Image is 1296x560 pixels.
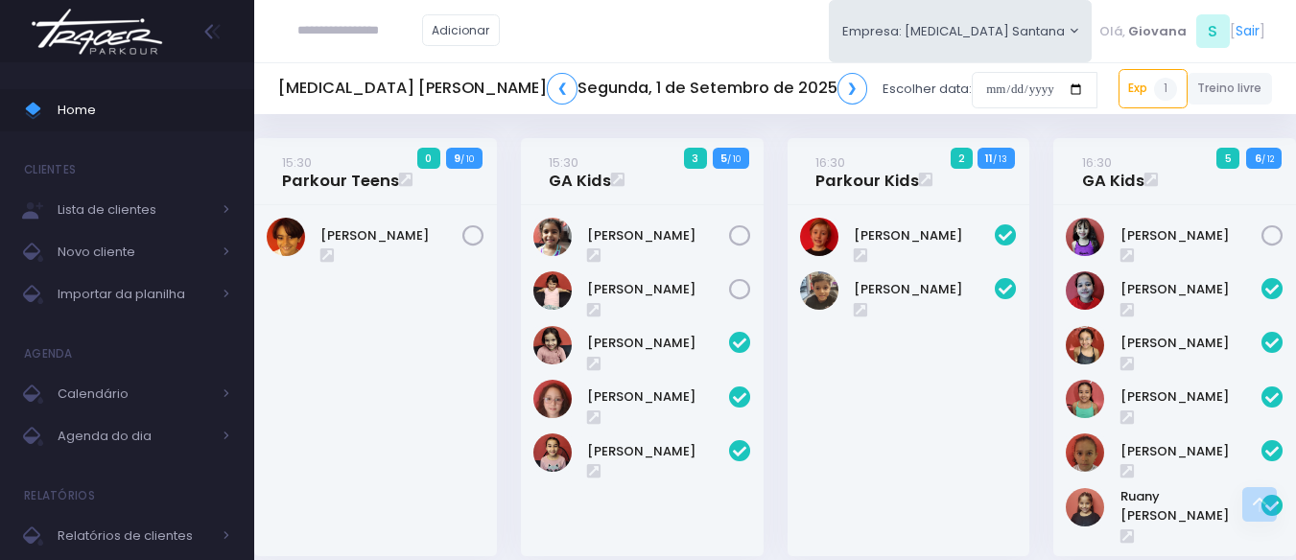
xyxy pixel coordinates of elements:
[1120,334,1262,353] a: [PERSON_NAME]
[854,280,996,299] a: [PERSON_NAME]
[1082,153,1112,172] small: 16:30
[1066,488,1104,526] img: Ruany Liz Franco Delgado
[993,153,1007,165] small: / 13
[1216,148,1239,169] span: 5
[24,335,73,373] h4: Agenda
[1092,10,1272,53] div: [ ]
[837,73,868,105] a: ❯
[951,148,974,169] span: 2
[587,334,729,353] a: [PERSON_NAME]
[587,280,729,299] a: [PERSON_NAME]
[815,153,845,172] small: 16:30
[24,477,95,515] h4: Relatórios
[422,14,501,46] a: Adicionar
[460,153,474,165] small: / 10
[1255,151,1261,166] strong: 6
[1188,73,1273,105] a: Treino livre
[533,326,572,364] img: Liz Stetz Tavernaro Torres
[1120,280,1262,299] a: [PERSON_NAME]
[547,73,577,105] a: ❮
[854,226,996,245] a: [PERSON_NAME]
[727,153,741,165] small: / 10
[985,151,993,166] strong: 11
[58,198,211,222] span: Lista de clientes
[815,152,919,191] a: 16:30Parkour Kids
[24,151,76,189] h4: Clientes
[1066,218,1104,256] img: Lorena Alexsandra Souza
[533,218,572,256] img: Chiara Marques Fantin
[1066,326,1104,364] img: Isabella Yamaguchi
[587,442,729,461] a: [PERSON_NAME]
[58,524,211,548] span: Relatórios de clientes
[533,380,572,418] img: Manuella Brandão oliveira
[278,67,1097,111] div: Escolher data:
[1119,69,1188,107] a: Exp1
[417,148,440,169] span: 0
[684,148,707,169] span: 3
[58,240,211,265] span: Novo cliente
[1120,442,1262,461] a: [PERSON_NAME]
[587,226,729,245] a: [PERSON_NAME]
[1120,487,1262,525] a: Ruany [PERSON_NAME]
[1120,226,1262,245] a: [PERSON_NAME]
[1154,78,1177,101] span: 1
[1120,387,1262,407] a: [PERSON_NAME]
[1066,380,1104,418] img: Larissa Yamaguchi
[800,218,838,256] img: Artur Vernaglia Bagatin
[320,226,462,245] a: [PERSON_NAME]
[720,151,727,166] strong: 5
[58,282,211,307] span: Importar da planilha
[1066,271,1104,310] img: Gabriela Jordão Izumida
[800,271,838,310] img: Pedro Henrique Negrão Tateishi
[1196,14,1230,48] span: S
[58,382,211,407] span: Calendário
[1128,22,1187,41] span: Giovana
[282,152,399,191] a: 15:30Parkour Teens
[282,153,312,172] small: 15:30
[1236,21,1260,41] a: Sair
[1066,433,1104,472] img: Rafaela tiosso zago
[549,152,611,191] a: 15:30GA Kids
[533,433,572,472] img: Niara Belisário Cruz
[58,98,230,123] span: Home
[549,153,578,172] small: 15:30
[454,151,460,166] strong: 9
[278,73,867,105] h5: [MEDICAL_DATA] [PERSON_NAME] Segunda, 1 de Setembro de 2025
[533,271,572,310] img: Manuella Velloso Beio
[1261,153,1274,165] small: / 12
[587,387,729,407] a: [PERSON_NAME]
[1082,152,1144,191] a: 16:30GA Kids
[1099,22,1125,41] span: Olá,
[58,424,211,449] span: Agenda do dia
[267,218,305,256] img: Arthur Dias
